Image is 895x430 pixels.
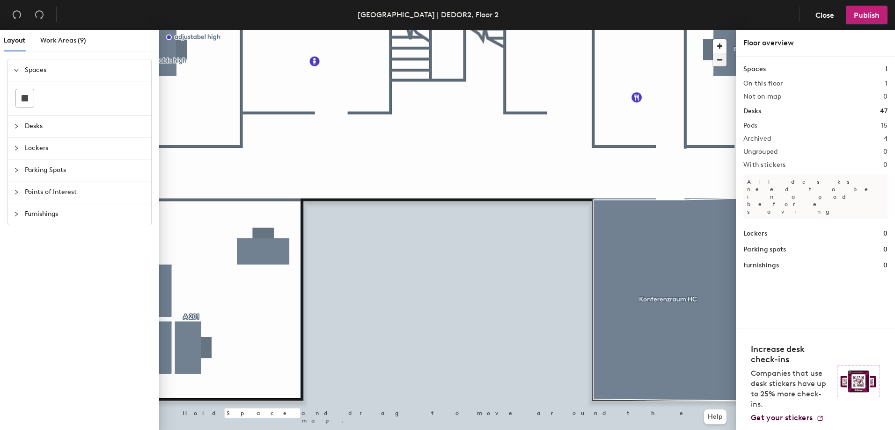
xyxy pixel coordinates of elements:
[743,80,783,87] h2: On this floor
[883,229,888,239] h1: 0
[12,10,22,19] span: undo
[14,123,19,129] span: collapsed
[880,106,888,116] h1: 47
[704,409,726,424] button: Help
[14,211,19,217] span: collapsed
[25,159,146,181] span: Parking Spots
[885,64,888,74] h1: 1
[25,181,146,203] span: Points of Interest
[14,67,19,73] span: expanded
[14,145,19,151] span: collapsed
[751,368,831,409] p: Companies that use desk stickers have up to 25% more check-ins.
[743,244,786,255] h1: Parking spots
[743,161,786,169] h2: With stickers
[743,135,771,143] h2: Archived
[25,203,146,225] span: Furnishings
[743,122,757,129] h2: Pods
[885,80,888,87] h2: 1
[743,64,766,74] h1: Spaces
[25,59,146,81] span: Spaces
[743,93,781,100] h2: Not on map
[25,137,146,159] span: Lockers
[751,413,813,422] span: Get your stickers
[4,36,25,44] span: Layout
[14,189,19,195] span: collapsed
[837,365,880,397] img: Sticker logo
[846,6,888,24] button: Publish
[884,135,888,143] h2: 4
[883,161,888,169] h2: 0
[751,413,824,423] a: Get your stickers
[743,260,779,271] h1: Furnishings
[883,93,888,100] h2: 0
[883,148,888,156] h2: 0
[751,344,831,365] h4: Increase desk check-ins
[7,6,26,24] button: Undo (⌘ + Z)
[743,37,888,49] div: Floor overview
[743,148,778,156] h2: Ungrouped
[25,115,146,137] span: Desks
[881,122,888,129] h2: 15
[807,6,842,24] button: Close
[743,229,767,239] h1: Lockers
[30,6,49,24] button: Redo (⌘ + ⇧ + Z)
[743,174,888,219] p: All desks need to be in a pod before saving
[815,11,834,20] span: Close
[743,106,761,116] h1: Desks
[40,36,86,44] span: Work Areas (9)
[14,167,19,173] span: collapsed
[883,244,888,255] h1: 0
[854,11,880,20] span: Publish
[358,9,499,21] div: [GEOGRAPHIC_DATA] | DEDOR2, Floor 2
[883,260,888,271] h1: 0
